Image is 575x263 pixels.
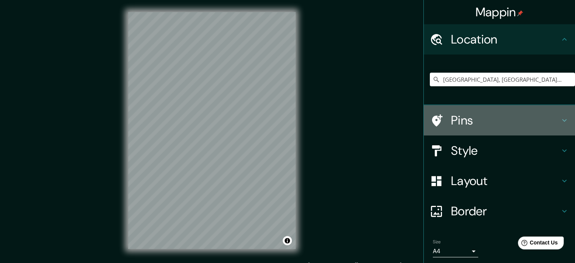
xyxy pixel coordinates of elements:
[424,24,575,54] div: Location
[424,135,575,166] div: Style
[433,239,441,245] label: Size
[517,10,523,16] img: pin-icon.png
[451,143,560,158] h4: Style
[451,204,560,219] h4: Border
[451,173,560,188] h4: Layout
[424,196,575,226] div: Border
[508,233,567,255] iframe: Help widget launcher
[451,32,560,47] h4: Location
[424,166,575,196] div: Layout
[424,105,575,135] div: Pins
[430,73,575,86] input: Pick your city or area
[128,12,296,249] canvas: Map
[283,236,292,245] button: Toggle attribution
[433,245,478,257] div: A4
[476,5,524,20] h4: Mappin
[451,113,560,128] h4: Pins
